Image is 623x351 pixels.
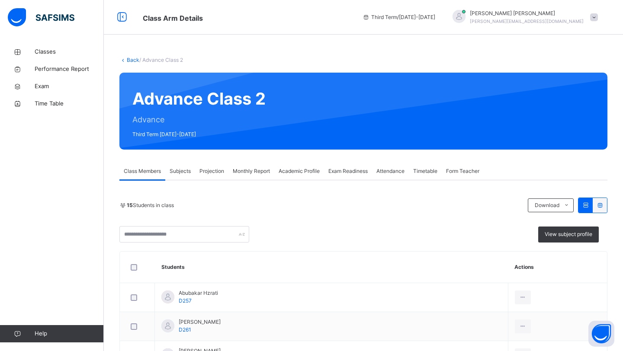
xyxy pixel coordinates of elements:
[127,202,133,208] b: 15
[35,329,103,338] span: Help
[508,252,607,283] th: Actions
[470,19,584,24] span: [PERSON_NAME][EMAIL_ADDRESS][DOMAIN_NAME]
[363,13,435,21] span: session/term information
[35,99,104,108] span: Time Table
[179,326,191,333] span: D261
[444,10,602,25] div: Hafiz IbrahimAli
[35,48,104,56] span: Classes
[127,201,174,209] span: Students in class
[179,318,221,326] span: [PERSON_NAME]
[124,167,161,175] span: Class Members
[143,14,203,22] span: Class Arm Details
[199,167,224,175] span: Projection
[179,297,192,304] span: D257
[170,167,191,175] span: Subjects
[328,167,368,175] span: Exam Readiness
[233,167,270,175] span: Monthly Report
[127,57,139,63] a: Back
[588,321,614,347] button: Open asap
[35,82,104,91] span: Exam
[545,230,592,238] span: View subject profile
[139,57,183,63] span: / Advance Class 2
[179,289,218,297] span: Abubakar Hzrati
[155,252,508,283] th: Students
[35,65,104,73] span: Performance Report
[279,167,320,175] span: Academic Profile
[8,8,74,26] img: safsims
[535,201,559,209] span: Download
[470,10,584,17] span: [PERSON_NAME] [PERSON_NAME]
[446,167,479,175] span: Form Teacher
[413,167,437,175] span: Timetable
[376,167,405,175] span: Attendance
